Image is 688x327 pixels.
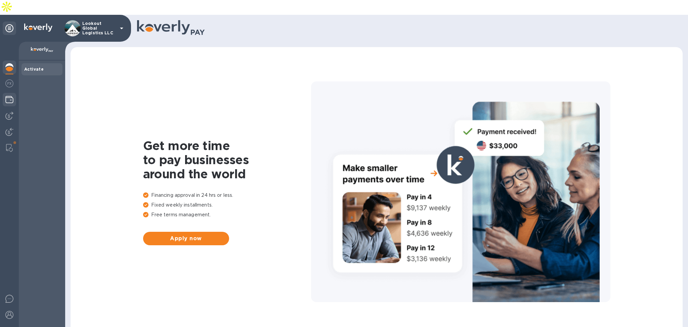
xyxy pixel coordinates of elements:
p: Fixed weekly installments. [143,202,311,209]
p: Free terms management. [143,211,311,218]
h1: Get more time to pay businesses around the world [143,139,311,181]
img: Wallets [5,96,13,104]
img: Foreign exchange [5,79,13,87]
p: Lookout Global Logistics LLC [82,21,116,35]
img: Logo [24,24,52,32]
p: Financing approval in 24 hrs or less. [143,192,311,199]
b: Activate [24,67,44,72]
button: Apply now [143,232,229,245]
span: Apply now [148,234,224,243]
div: Unpin categories [3,22,16,35]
